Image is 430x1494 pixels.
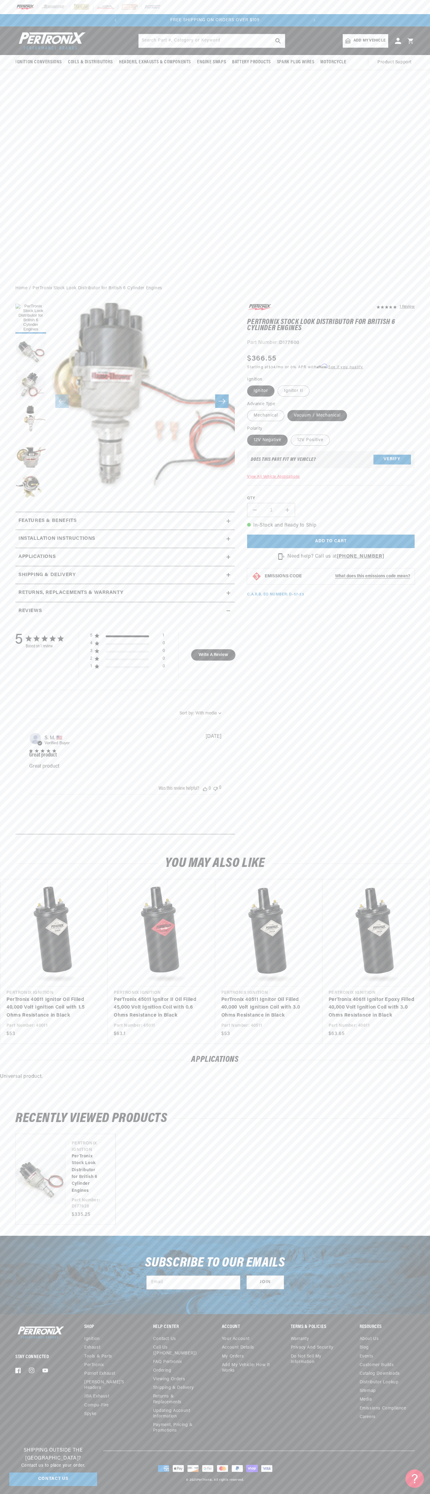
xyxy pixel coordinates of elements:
div: Was this review helpful? [159,786,199,791]
div: Part Number: [247,339,415,347]
button: Sort by:With media [179,711,221,716]
h2: You may also like [15,858,415,869]
p: Contact us to place your order. [9,1462,97,1469]
p: Starting at /mo or 0% APR with . [247,364,363,370]
span: $34 [269,366,276,369]
div: Does This part fit My vehicle? [251,457,316,462]
img: Pertronix [15,1325,65,1340]
h3: Shipping Outside the [GEOGRAPHIC_DATA]? [9,1447,97,1462]
media-gallery: Gallery Viewer [15,303,235,500]
summary: Returns, Replacements & Warranty [15,584,235,602]
div: Vote up [203,786,207,791]
summary: Engine Swaps [194,55,229,69]
img: Emissions code [252,571,262,581]
button: Load image 5 in gallery view [15,438,46,469]
button: Load image 1 in gallery view [15,303,46,334]
div: [DATE] [206,734,221,739]
div: 4 star by 0 reviews [90,641,165,648]
button: Load image 2 in gallery view [15,337,46,367]
div: 0 [163,648,165,656]
label: Ignitor [247,385,274,397]
nav: breadcrumbs [15,285,415,292]
summary: Headers, Exhausts & Components [116,55,194,69]
h2: Shipping & Delivery [18,571,76,579]
a: PerTronix [197,1478,212,1482]
summary: Reviews [15,602,235,620]
span: Motorcycle [320,59,346,65]
button: Slide right [215,394,229,408]
a: PerTronix [84,1361,104,1369]
legend: Ignition [247,376,263,383]
a: Events [360,1352,373,1361]
h3: Subscribe to our emails [145,1257,285,1269]
h1: PerTronix Stock Look Distributor for British 6 Cylinder Engines [247,319,415,332]
span: $366.55 [247,353,276,364]
div: 5 star rating out of 5 stars [29,749,57,753]
input: Email [147,1276,240,1289]
button: Translation missing: en.sections.announcements.next_announcement [308,14,321,26]
a: Blog [360,1343,369,1352]
a: Customer Builds [360,1361,394,1369]
div: 1 star by 0 reviews [90,664,165,671]
legend: Polarity [247,425,263,432]
a: Add my vehicle [343,34,388,48]
h2: Returns, Replacements & Warranty [18,589,123,597]
div: 5 [90,633,93,638]
span: Sort by: [179,711,194,716]
summary: Features & Benefits [15,512,235,530]
a: Returns & Replacements [153,1392,203,1406]
label: Mechanical [247,410,284,421]
a: Updating Account Information [153,1407,203,1421]
p: In-Stock and Ready to Ship [247,522,415,530]
a: Catalog Downloads [360,1369,400,1378]
a: Viewing Orders [153,1375,185,1384]
button: Add to cart [247,535,415,548]
a: Distributor Lookup [360,1378,399,1387]
a: Contact Us [9,1472,97,1486]
button: EMISSIONS CODEWhat does this emissions code mean? [265,574,410,579]
button: Subscribe [247,1275,284,1289]
a: PerTronix Stock Look Distributor for British 6 Cylinder Engines [72,1153,103,1194]
a: [PERSON_NAME]'s Headers [84,1378,135,1392]
div: 0 [219,785,221,791]
a: PerTronix 40011 Ignitor Oil Filled 40,000 Volt Ignition Coil with 1.5 Ohms Resistance in Black [6,996,95,1020]
summary: Spark Plug Wires [274,55,318,69]
div: Announcement [122,17,308,24]
div: Vote down [213,785,218,791]
label: QTY [247,496,415,501]
div: Based on 1 review [26,644,63,649]
label: 12V Positive [291,435,330,446]
div: 5 star by 1 reviews [90,633,165,641]
div: 4 [90,641,93,646]
a: PerTronix 40511 Ignitor Oil Filled 40,000 Volt Ignition Coil with 3.0 Ohms Resistance in Black [221,996,310,1020]
a: Account details [222,1343,254,1352]
button: Verify [373,455,411,464]
a: My orders [222,1352,244,1361]
a: PerTronix Stock Look Distributor for British 6 Cylinder Engines [33,285,162,292]
strong: D177600 [279,340,299,345]
span: Affirm [317,364,327,369]
span: FREE SHIPPING ON ORDERS OVER $109 [170,18,260,22]
a: Do not sell my information [291,1352,346,1366]
strong: What does this emissions code mean? [335,574,410,579]
div: 0 [163,656,165,664]
button: Load image 6 in gallery view [15,472,46,503]
img: Pertronix [15,30,86,51]
button: search button [271,34,285,48]
span: Coils & Distributors [68,59,113,65]
div: 3 star by 0 reviews [90,648,165,656]
a: Your account [222,1336,250,1343]
div: 1 Review [400,303,415,310]
button: Translation missing: en.sections.announcements.previous_announcement [109,14,122,26]
a: Add My Vehicle: How It Works [222,1361,277,1375]
div: Great product [29,753,57,758]
a: Privacy and Security [291,1343,333,1352]
span: Spark Plug Wires [277,59,314,65]
p: Stay Connected [15,1354,64,1360]
span: Battery Products [232,59,271,65]
a: Careers [360,1413,376,1421]
div: customer reviews [18,620,232,829]
button: Slide left [55,394,69,408]
summary: Installation instructions [15,530,235,548]
a: About Us [360,1336,379,1343]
